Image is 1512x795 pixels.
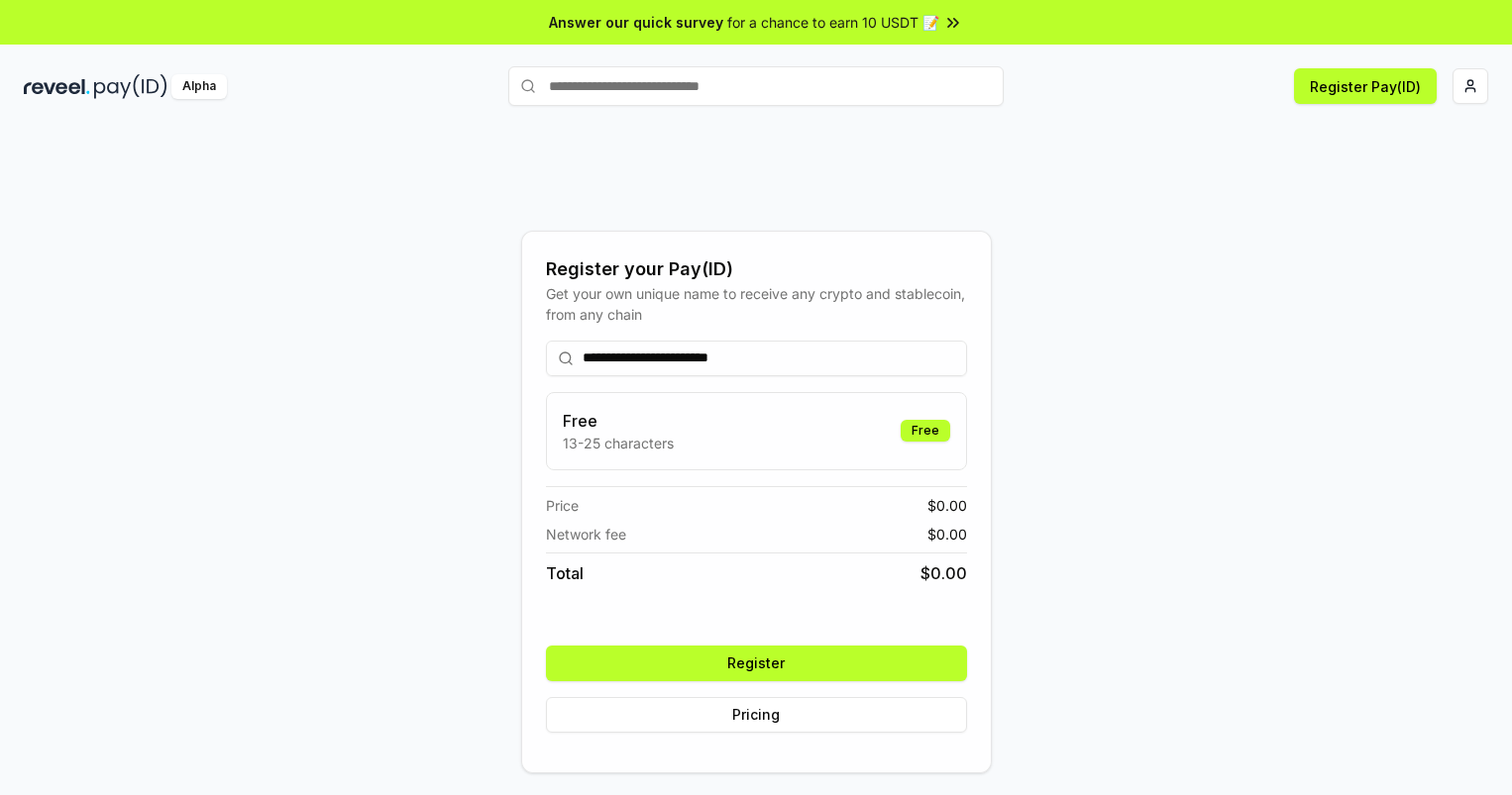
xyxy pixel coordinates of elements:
[563,433,674,453] p: 13-25 characters
[546,524,626,545] span: Network fee
[920,561,967,585] span: $ 0.00
[549,12,723,33] span: Answer our quick survey
[546,561,584,585] span: Total
[727,12,939,33] span: for a chance to earn 10 USDT 📝
[546,697,967,733] button: Pricing
[927,524,967,545] span: $ 0.00
[927,495,967,516] span: $ 0.00
[94,74,167,99] img: pay_id
[24,74,90,99] img: reveel_dark
[546,646,967,681] button: Register
[546,255,967,283] div: Register your Pay(ID)
[171,74,227,99] div: Alpha
[563,409,674,433] h3: Free
[1294,68,1437,104] button: Register Pay(ID)
[546,495,579,516] span: Price
[546,283,967,325] div: Get your own unique name to receive any crypto and stablecoin, from any chain
[901,420,950,442] div: Free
